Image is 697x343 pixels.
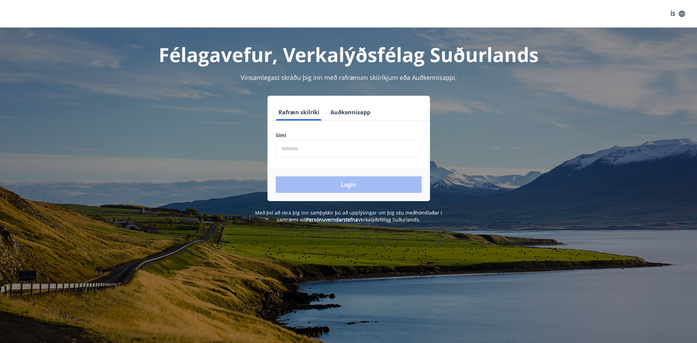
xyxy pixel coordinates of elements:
button: Rafræn skilríki [276,104,322,121]
button: ÍS [667,8,689,20]
a: Persónuverndarstefna [306,216,358,223]
button: Auðkennisapp [328,104,373,121]
h1: Félagavefur, Verkalýðsfélag Suðurlands [109,41,588,67]
label: Sími [276,132,422,139]
span: Með því að skrá þig inn samþykkir þú að upplýsingar um þig séu meðhöndlaðar í samræmi við Verkalý... [255,209,442,223]
span: Vinsamlegast skráðu þig inn með rafrænum skilríkjum eða Auðkennisappi. [241,73,457,82]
